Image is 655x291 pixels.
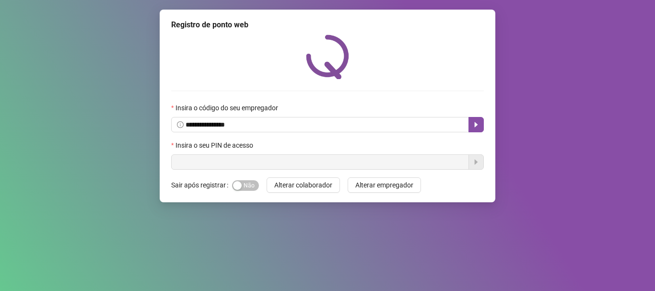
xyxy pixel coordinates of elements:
span: Alterar colaborador [274,180,332,190]
img: QRPoint [306,35,349,79]
label: Sair após registrar [171,177,232,193]
span: caret-right [472,121,480,128]
div: Registro de ponto web [171,19,484,31]
label: Insira o código do seu empregador [171,103,284,113]
button: Alterar empregador [348,177,421,193]
span: info-circle [177,121,184,128]
label: Insira o seu PIN de acesso [171,140,259,151]
span: Alterar empregador [355,180,413,190]
button: Alterar colaborador [267,177,340,193]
